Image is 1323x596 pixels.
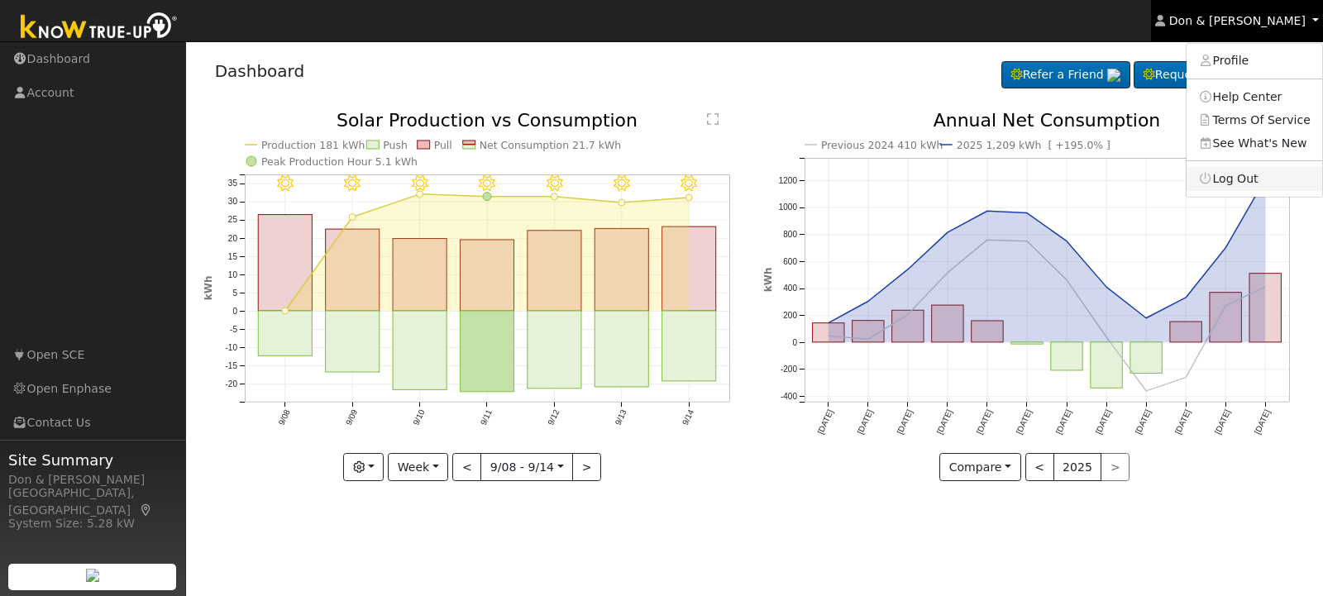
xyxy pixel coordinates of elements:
text: 9/10 [411,408,426,427]
text: 0 [232,307,237,316]
circle: onclick="" [865,336,872,343]
i: 9/13 - Clear [614,175,630,192]
text: [DATE] [1094,408,1113,436]
text: [DATE] [1015,408,1034,436]
text: [DATE] [1054,408,1073,436]
button: < [452,453,481,481]
text: 400 [783,284,797,293]
text: kWh [762,268,774,293]
a: Refer a Friend [1001,61,1130,89]
text: [DATE] [1213,408,1232,436]
text: Net Consumption 21.7 kWh [479,139,621,151]
text: -5 [230,325,237,334]
text: Peak Production Hour 5.1 kWh [261,155,418,168]
text: kWh [203,276,214,301]
a: Log Out [1187,167,1322,190]
rect: onclick="" [662,311,716,381]
a: Request a Cleaning [1134,61,1294,89]
circle: onclick="" [281,308,288,314]
text: -400 [781,392,797,401]
text: [DATE] [816,408,835,436]
text: 1000 [779,203,798,212]
circle: onclick="" [1263,284,1269,290]
a: Dashboard [215,61,305,81]
a: Map [139,503,154,517]
text: Pull [433,139,451,151]
circle: onclick="" [1063,277,1070,284]
rect: onclick="" [258,215,312,311]
text: 5 [232,288,237,298]
circle: onclick="" [905,312,911,318]
circle: onclick="" [944,269,951,276]
text: 35 [227,179,237,188]
img: retrieve [1107,69,1120,82]
button: Week [388,453,448,481]
text: Production 181 kWh [261,139,365,151]
div: System Size: 5.28 kW [8,515,177,532]
a: See What's New [1187,131,1322,155]
text: [DATE] [1173,408,1192,436]
rect: onclick="" [892,311,924,343]
text: [DATE] [975,408,994,436]
rect: onclick="" [813,323,844,342]
rect: onclick="" [853,321,884,342]
circle: onclick="" [825,333,832,340]
rect: onclick="" [528,231,581,311]
circle: onclick="" [1223,303,1230,309]
rect: onclick="" [932,305,963,342]
rect: onclick="" [258,311,312,355]
rect: onclick="" [1051,342,1082,370]
circle: onclick="" [984,236,991,243]
text:  [707,112,719,126]
i: 9/08 - Clear [277,175,294,192]
button: Compare [939,453,1021,481]
rect: onclick="" [393,311,447,389]
img: retrieve [86,569,99,582]
text: 9/13 [613,408,628,427]
text: [DATE] [1253,408,1272,436]
text: 20 [227,234,237,243]
rect: onclick="" [662,226,716,311]
rect: onclick="" [460,240,513,311]
text: Previous 2024 410 kWh [821,139,943,151]
text: -20 [225,379,237,389]
circle: onclick="" [984,208,991,215]
text: Solar Production vs Consumption [337,110,638,131]
circle: onclick="" [825,320,832,327]
text: 9/11 [479,408,494,427]
rect: onclick="" [528,311,581,389]
img: Know True-Up [12,9,186,46]
circle: onclick="" [1143,315,1149,322]
circle: onclick="" [551,193,557,200]
span: Site Summary [8,449,177,471]
circle: onclick="" [905,266,911,273]
rect: onclick="" [325,311,379,372]
text: Annual Net Consumption [934,110,1161,131]
rect: onclick="" [1091,342,1122,388]
rect: onclick="" [325,229,379,311]
button: < [1025,453,1054,481]
text: 800 [783,230,797,239]
rect: onclick="" [595,229,648,312]
rect: onclick="" [1210,293,1241,342]
text: 9/12 [546,408,561,427]
circle: onclick="" [685,194,692,201]
text: 9/14 [681,408,695,427]
span: Don & [PERSON_NAME] [1169,14,1306,27]
text: 600 [783,257,797,266]
circle: onclick="" [944,229,951,236]
circle: onclick="" [1182,294,1189,301]
text: -10 [225,343,237,352]
circle: onclick="" [619,199,625,206]
circle: onclick="" [1143,388,1149,394]
text: 2025 1,209 kWh [ +195.0% ] [957,139,1110,151]
a: Profile [1187,50,1322,73]
circle: onclick="" [1103,334,1110,341]
text: 30 [227,198,237,207]
text: Push [383,139,408,151]
text: 25 [227,216,237,225]
text: -200 [781,365,797,374]
i: 9/09 - Clear [344,175,361,192]
rect: onclick="" [595,311,648,387]
text: [DATE] [935,408,954,436]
